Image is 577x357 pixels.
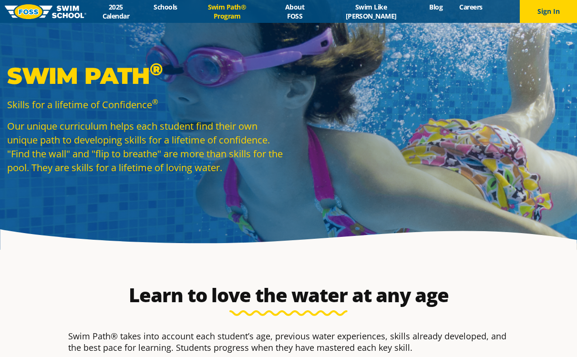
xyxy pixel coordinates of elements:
[7,119,284,174] p: Our unique curriculum helps each student find their own unique path to developing skills for a li...
[451,2,491,11] a: Careers
[5,4,86,19] img: FOSS Swim School Logo
[7,61,284,90] p: Swim Path
[7,98,284,112] p: Skills for a lifetime of Confidence
[63,284,514,306] h2: Learn to love the water at any age
[185,2,268,20] a: Swim Path® Program
[421,2,451,11] a: Blog
[150,59,163,80] sup: ®
[321,2,421,20] a: Swim Like [PERSON_NAME]
[268,2,321,20] a: About FOSS
[145,2,185,11] a: Schools
[68,330,509,353] p: Swim Path® takes into account each student’s age, previous water experiences, skills already deve...
[152,97,158,106] sup: ®
[86,2,145,20] a: 2025 Calendar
